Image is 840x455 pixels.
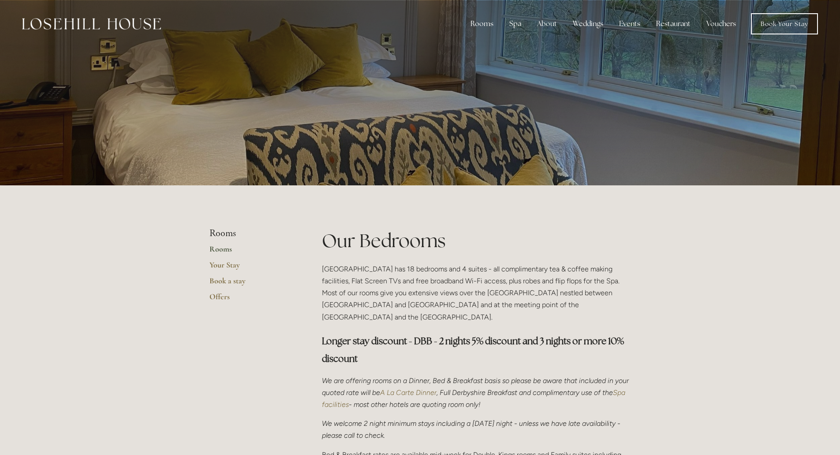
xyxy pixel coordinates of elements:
a: Book a stay [209,276,294,292]
p: [GEOGRAPHIC_DATA] has 18 bedrooms and 4 suites - all complimentary tea & coffee making facilities... [322,263,631,323]
a: A La Carte Dinner [380,388,437,397]
a: Vouchers [699,15,743,33]
div: Events [612,15,647,33]
h1: Our Bedrooms [322,228,631,254]
li: Rooms [209,228,294,239]
em: We are offering rooms on a Dinner, Bed & Breakfast basis so please be aware that included in your... [322,376,631,397]
strong: Longer stay discount - DBB - 2 nights 5% discount and 3 nights or more 10% discount [322,335,626,365]
div: Restaurant [649,15,698,33]
em: - most other hotels are quoting room only! [349,400,481,409]
div: Spa [502,15,528,33]
a: Rooms [209,244,294,260]
a: Your Stay [209,260,294,276]
div: About [530,15,564,33]
a: Offers [209,292,294,308]
a: Book Your Stay [751,13,818,34]
div: Rooms [463,15,500,33]
div: Weddings [566,15,610,33]
em: We welcome 2 night minimum stays including a [DATE] night - unless we have late availability - pl... [322,419,622,440]
img: Losehill House [22,18,161,30]
em: , Full Derbyshire Breakfast and complimentary use of the [437,388,613,397]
